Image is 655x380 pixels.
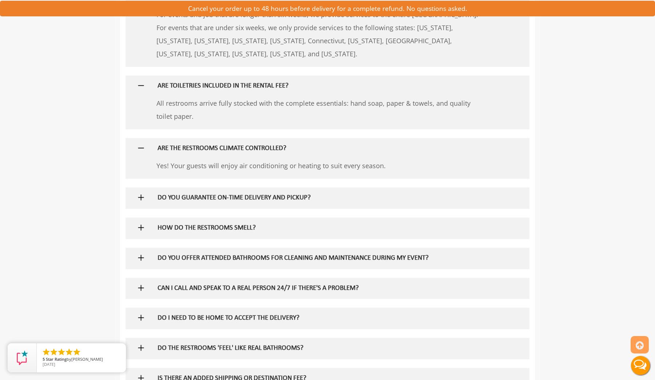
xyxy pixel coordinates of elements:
[136,81,146,90] img: plus icon sign
[136,193,146,202] img: plus icon sign
[136,223,146,232] img: plus icon sign
[136,143,146,153] img: plus icon sign
[71,356,103,362] span: [PERSON_NAME]
[57,348,66,356] li: 
[136,283,146,292] img: plus icon sign
[65,348,74,356] li: 
[156,8,486,60] p: For events and job that are longer than six weeks, we provide services to the entire [GEOGRAPHIC_...
[158,285,474,292] h5: CAN I CALL AND SPEAK TO A REAL PERSON 24/7 IF THERE'S A PROBLEM?
[158,315,474,322] h5: DO I NEED TO BE HOME TO ACCEPT THE DELIVERY?
[158,82,474,90] h5: ARE TOILETRIES INCLUDED IN THE RENTAL FEE?
[42,348,51,356] li: 
[136,313,146,322] img: plus icon sign
[43,356,45,362] span: 5
[136,253,146,262] img: plus icon sign
[626,351,655,380] button: Live Chat
[49,348,58,356] li: 
[158,194,474,202] h5: DO YOU GUARANTEE ON-TIME DELIVERY AND PICKUP?
[43,361,55,367] span: [DATE]
[158,145,474,153] h5: ARE THE RESTROOMS CLIMATE CONTROLLED?
[15,351,29,365] img: Review Rating
[156,97,486,123] p: All restrooms arrive fully stocked with the complete essentials: hand soap, paper & towels, and q...
[158,345,474,352] h5: DO THE RESTROOMS 'FEEL' LIKE REAL BATHROOMS?
[158,255,474,262] h5: DO YOU OFFER ATTENDED BATHROOMS FOR CLEANING AND MAINTENANCE DURING MY EVENT?
[43,357,120,362] span: by
[72,348,81,356] li: 
[136,343,146,352] img: plus icon sign
[46,356,67,362] span: Star Rating
[156,159,486,172] p: Yes! Your guests will enjoy air conditioning or heating to suit every season.
[158,225,474,232] h5: HOW DO THE RESTROOMS SMELL?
